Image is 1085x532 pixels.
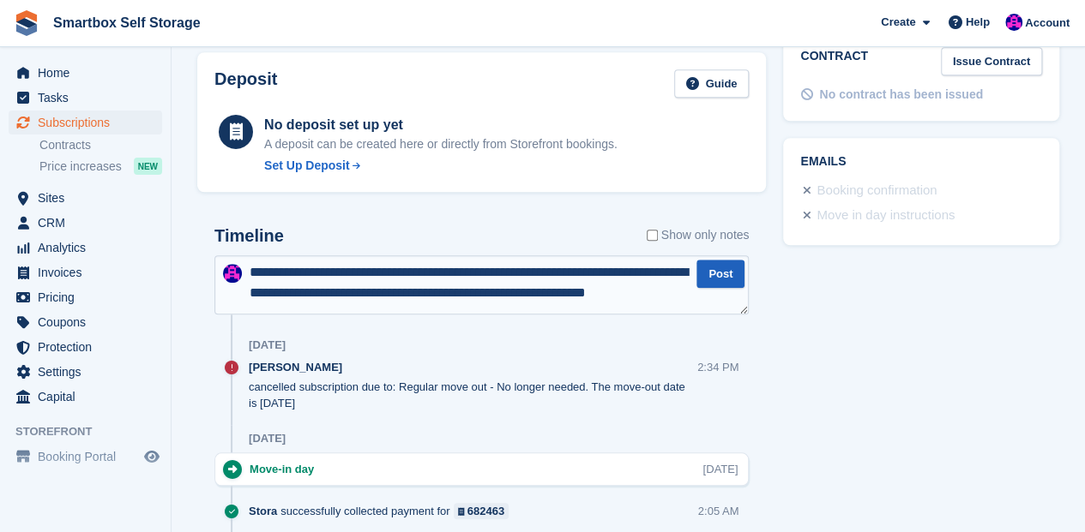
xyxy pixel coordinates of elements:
[800,155,1042,169] h2: Emails
[249,359,342,375] span: [PERSON_NAME]
[38,211,141,235] span: CRM
[9,310,162,334] a: menu
[9,211,162,235] a: menu
[817,206,955,226] div: Move in day instructions
[38,385,141,409] span: Capital
[9,385,162,409] a: menu
[38,186,141,210] span: Sites
[38,236,141,260] span: Analytics
[264,157,350,175] div: Set Up Deposit
[9,236,162,260] a: menu
[9,445,162,469] a: menu
[674,69,750,98] a: Guide
[38,111,141,134] span: Subscriptions
[966,14,990,31] span: Help
[134,158,162,175] div: NEW
[249,503,517,519] div: successfully collected payment for
[214,226,284,246] h2: Timeline
[9,360,162,384] a: menu
[9,285,162,309] a: menu
[249,338,286,352] div: [DATE]
[9,186,162,210] a: menu
[38,260,141,284] span: Invoices
[1005,14,1022,31] img: Sam Austin
[38,335,141,359] span: Protection
[38,310,141,334] span: Coupons
[647,226,658,244] input: Show only notes
[39,158,122,175] span: Price increases
[38,445,141,469] span: Booking Portal
[14,10,39,36] img: stora-icon-8386f47178a22dfd0bd8f6a31ec36ba5ce8667c1dd55bd0f319d3a0aa187defe.svg
[38,86,141,110] span: Tasks
[454,503,509,519] a: 682463
[819,86,983,104] div: No contract has been issued
[467,503,504,519] div: 682463
[9,61,162,85] a: menu
[39,137,162,153] a: Contracts
[15,423,171,440] span: Storefront
[264,115,618,135] div: No deposit set up yet
[647,226,750,244] label: Show only notes
[1025,15,1070,32] span: Account
[223,264,242,283] img: Sam Austin
[800,47,868,75] h2: Contract
[697,359,738,375] div: 2:34 PM
[9,260,162,284] a: menu
[264,157,618,175] a: Set Up Deposit
[696,260,744,288] button: Post
[698,503,739,519] div: 2:05 AM
[214,69,277,98] h2: Deposit
[38,61,141,85] span: Home
[881,14,915,31] span: Create
[39,157,162,176] a: Price increases NEW
[9,86,162,110] a: menu
[250,461,322,477] div: Move-in day
[249,432,286,445] div: [DATE]
[9,335,162,359] a: menu
[38,360,141,384] span: Settings
[249,359,697,411] div: cancelled subscription due to: Regular move out - No longer needed. The move-out date is [DATE]
[46,9,208,37] a: Smartbox Self Storage
[817,181,937,201] div: Booking confirmation
[249,503,277,519] span: Stora
[38,285,141,309] span: Pricing
[702,461,738,477] div: [DATE]
[142,446,162,467] a: Preview store
[264,135,618,153] p: A deposit can be created here or directly from Storefront bookings.
[941,47,1042,75] a: Issue Contract
[9,111,162,134] a: menu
